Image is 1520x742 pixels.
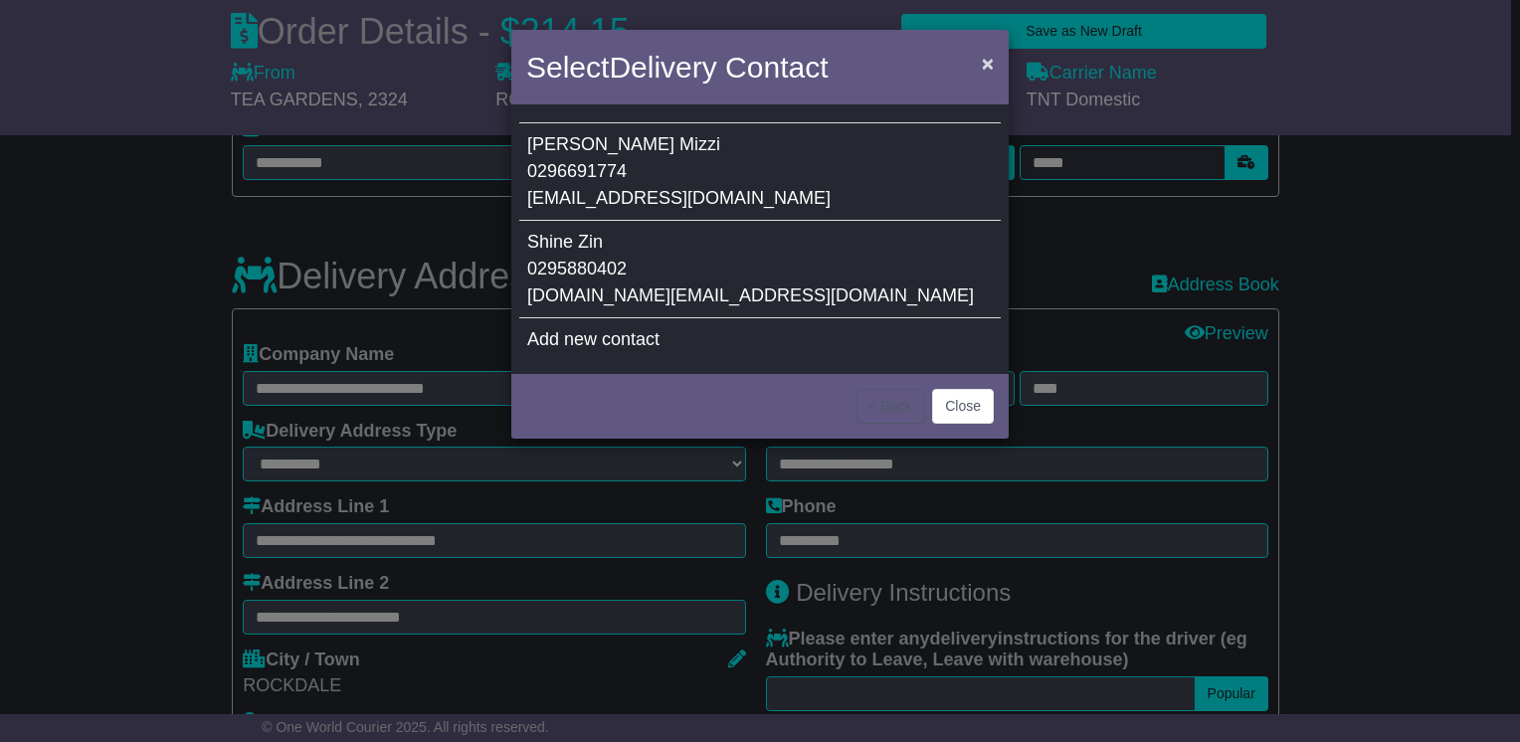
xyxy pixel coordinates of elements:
h4: Select [526,45,828,90]
span: [PERSON_NAME] [527,134,674,154]
button: < Back [856,389,925,424]
span: × [982,52,994,75]
span: Add new contact [527,329,660,349]
span: Shine [527,232,573,252]
span: Zin [578,232,603,252]
span: 0295880402 [527,259,627,278]
span: [EMAIL_ADDRESS][DOMAIN_NAME] [527,188,831,208]
span: [DOMAIN_NAME][EMAIL_ADDRESS][DOMAIN_NAME] [527,285,974,305]
span: 0296691774 [527,161,627,181]
button: Close [972,43,1004,84]
span: Delivery [609,51,716,84]
button: Close [932,389,994,424]
span: Contact [725,51,828,84]
span: Mizzi [679,134,720,154]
